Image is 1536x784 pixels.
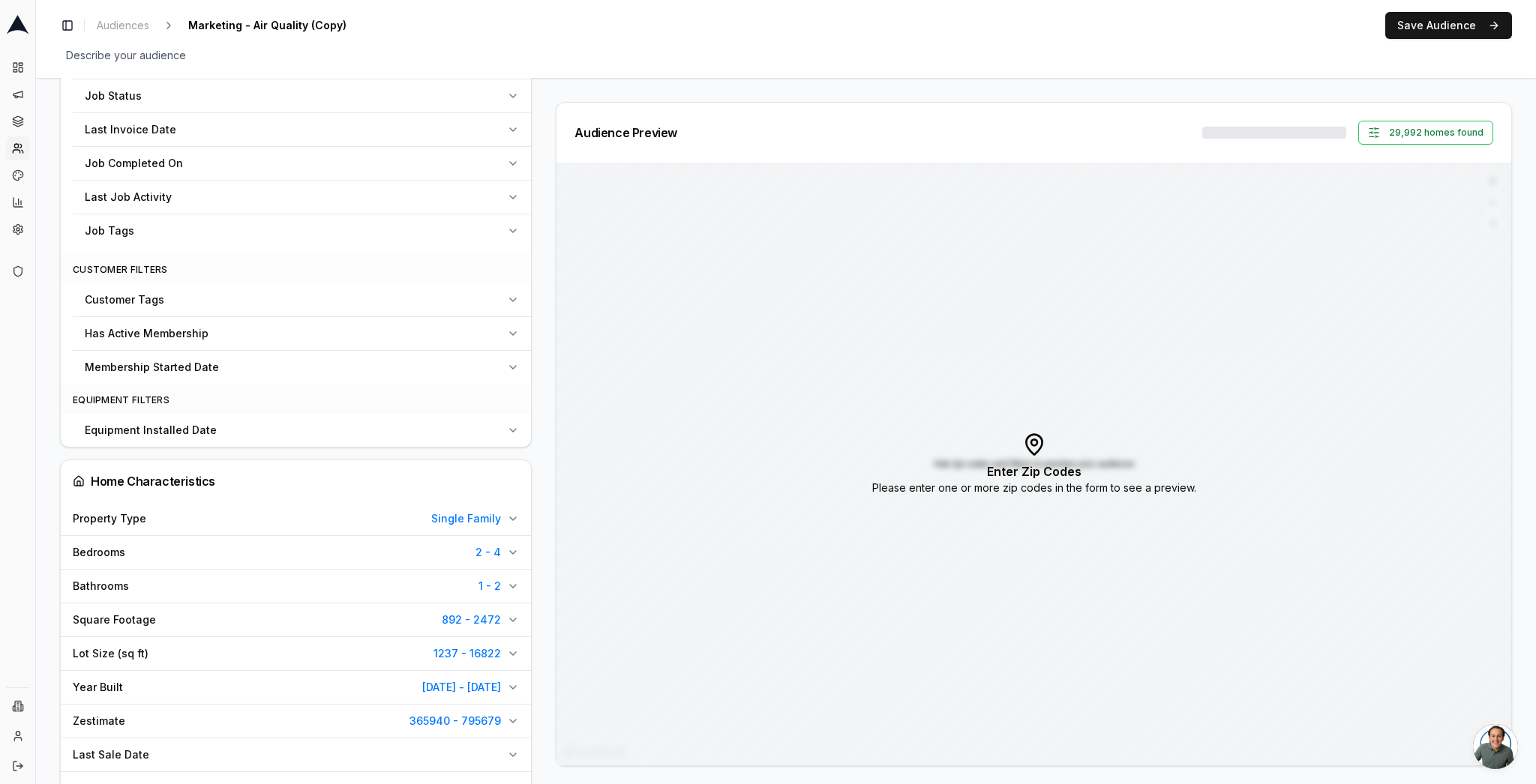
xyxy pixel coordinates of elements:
[73,394,169,405] span: Equipment Filters
[91,15,155,36] a: Audiences
[73,283,531,316] button: Customer Tags
[1358,121,1493,145] button: 29,992 homes found
[1385,12,1512,39] button: Save Audience
[85,122,176,137] span: Last Invoice Date
[91,15,376,36] nav: breadcrumb
[73,351,531,384] button: Membership Started Date
[6,754,30,778] button: Log out
[73,79,531,112] button: Job Status
[73,545,125,560] span: Bedrooms
[73,511,146,526] span: Property Type
[182,15,352,36] span: Marketing - Air Quality (Copy)
[73,714,125,729] span: Zestimate
[61,603,531,636] button: Square Footage892 - 2472
[574,127,677,139] div: Audience Preview
[987,462,1081,480] p: Enter Zip Codes
[97,18,149,33] span: Audiences
[61,637,531,670] button: Lot Size (sq ft)1237 - 16822
[85,88,142,103] span: Job Status
[61,738,531,771] button: Last Sale Date
[872,480,1196,495] p: Please enter one or more zip codes in the form to see a preview.
[442,612,501,627] span: 892 - 2472
[73,680,123,695] span: Year Built
[73,113,531,146] button: Last Invoice Date
[85,326,208,341] span: Has Active Membership
[73,612,156,627] span: Square Footage
[1473,724,1518,769] div: Open chat
[85,190,172,205] span: Last Job Activity
[85,292,164,307] span: Customer Tags
[73,264,168,275] span: Customer Filters
[85,360,219,375] span: Membership Started Date
[61,671,531,704] button: Year Built[DATE] - [DATE]
[61,705,531,738] button: Zestimate365940 - 795679
[73,579,129,594] span: Bathrooms
[73,646,148,661] span: Lot Size (sq ft)
[73,147,531,180] button: Job Completed On
[73,472,519,490] div: Home Characteristics
[73,214,531,247] button: Job Tags
[85,223,134,238] span: Job Tags
[85,156,183,171] span: Job Completed On
[60,45,192,66] span: Describe your audience
[433,646,501,661] span: 1237 - 16822
[61,536,531,569] button: Bedrooms2 - 4
[431,511,501,526] span: Single Family
[73,317,531,350] button: Has Active Membership
[61,502,531,535] button: Property TypeSingle Family
[73,414,531,447] button: Equipment Installed Date
[73,181,531,214] button: Last Job Activity
[478,579,501,594] span: 1 - 2
[409,714,501,729] span: 365940 - 795679
[475,545,501,560] span: 2 - 4
[73,747,149,762] span: Last Sale Date
[85,423,217,438] span: Equipment Installed Date
[422,680,501,695] span: [DATE] - [DATE]
[61,570,531,603] button: Bathrooms1 - 2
